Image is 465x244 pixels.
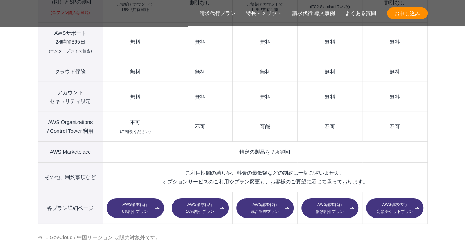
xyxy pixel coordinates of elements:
[103,142,427,163] td: 特定の製品を 7% 割引
[120,129,151,134] small: (ご相談ください)
[172,198,229,218] a: AWS請求代行10%割引プラン
[362,82,427,112] td: 無料
[301,198,358,218] a: AWS請求代行個別割引プラン
[200,10,236,17] a: 請求代行プラン
[38,23,103,61] th: AWSサポート 24時間365日
[38,82,103,112] th: アカウント セキュリティ設定
[103,23,168,61] td: 無料
[310,4,350,10] small: (EC2 Standard RIのみ)
[233,23,297,61] td: 無料
[233,61,297,82] td: 無料
[168,112,232,142] td: 不可
[103,61,168,82] td: 無料
[38,192,103,224] th: 各プラン詳細ページ
[38,61,103,82] th: クラウド保険
[103,82,168,112] td: 無料
[297,61,362,82] td: 無料
[103,163,427,192] td: ご利用期間の縛りや、料金の最低額などの制約は一切ございません。 オプションサービスのご利用やプラン変更も、お客様のご要望に応じて承っております。
[362,112,427,142] td: 不可
[49,49,92,53] small: (エンタープライズ相当)
[233,82,297,112] td: 無料
[387,10,428,17] span: お申し込み
[117,1,153,13] small: ご契約アカウントで RI/SP共有可能
[362,61,427,82] td: 無料
[107,198,164,218] a: AWS請求代行8%割引プラン
[51,10,90,16] small: (全プラン購入は可能)
[362,23,427,61] td: 無料
[246,10,282,17] a: 特長・メリット
[387,7,428,19] a: お申し込み
[233,112,297,142] td: 可能
[38,112,103,142] th: AWS Organizations / Control Tower 利用
[297,82,362,112] td: 無料
[236,198,293,218] a: AWS請求代行統合管理プラン
[297,112,362,142] td: 不可
[168,82,232,112] td: 無料
[366,198,423,218] a: AWS請求代行定額チケットプラン
[103,112,168,142] td: 不可
[292,10,335,17] a: 請求代行 導入事例
[345,10,376,17] a: よくある質問
[38,163,103,192] th: その他、制約事項など
[168,23,232,61] td: 無料
[168,61,232,82] td: 無料
[38,142,103,163] th: AWS Marketplace
[297,23,362,61] td: 無料
[247,1,283,13] small: ご契約アカウントで RI/SP共有可能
